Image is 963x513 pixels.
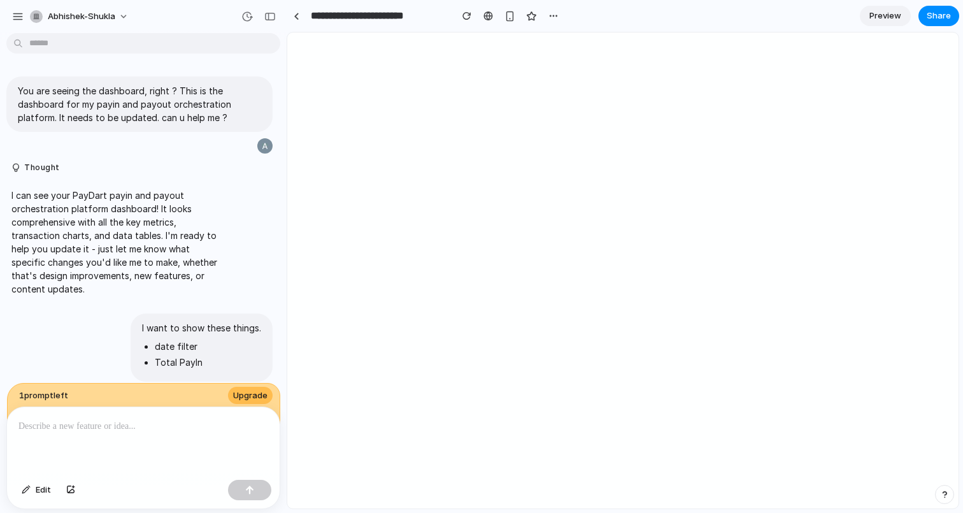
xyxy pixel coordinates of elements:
[25,6,135,27] button: abhishek-shukla
[36,484,51,496] span: Edit
[918,6,959,26] button: Share
[927,10,951,22] span: Share
[18,84,261,124] p: You are seeing the dashboard, right ? This is the dashboard for my payin and payout orchestration...
[11,189,224,296] p: I can see your PayDart payin and payout orchestration platform dashboard! It looks comprehensive ...
[48,10,115,23] span: abhishek-shukla
[869,10,901,22] span: Preview
[860,6,911,26] a: Preview
[15,480,57,500] button: Edit
[155,356,261,369] li: Total PayIn
[228,387,273,405] button: Upgrade
[142,321,261,335] p: I want to show these things.
[155,340,261,353] li: date filter
[233,389,267,402] span: Upgrade
[19,389,68,402] span: 1 prompt left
